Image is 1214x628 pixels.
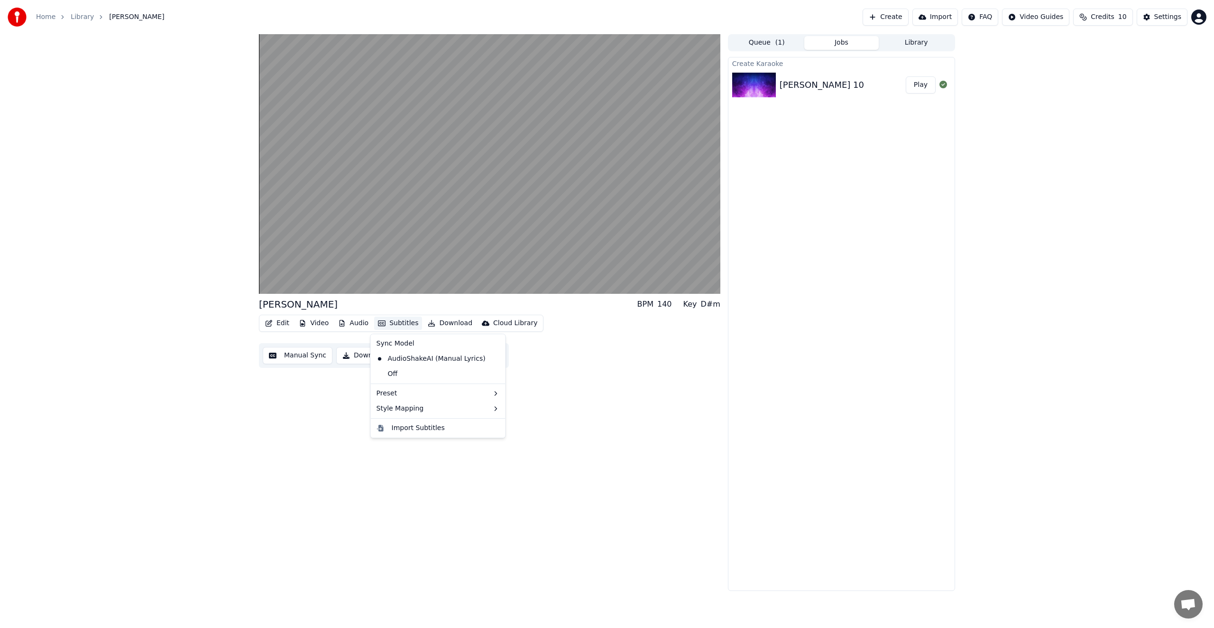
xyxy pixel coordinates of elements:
button: Subtitles [374,317,422,330]
button: Video Guides [1002,9,1069,26]
img: youka [8,8,27,27]
button: Create [863,9,909,26]
div: AudioShakeAI (Manual Lyrics) [373,351,489,366]
button: Jobs [804,36,879,50]
div: Key [683,299,697,310]
button: Queue [729,36,804,50]
div: Cloud Library [493,319,537,328]
div: [PERSON_NAME] 10 [780,78,864,92]
button: Video [295,317,332,330]
div: [PERSON_NAME] [259,298,338,311]
div: Sync Model [373,336,504,351]
button: FAQ [962,9,998,26]
button: Credits10 [1073,9,1132,26]
a: Library [71,12,94,22]
nav: breadcrumb [36,12,165,22]
div: Style Mapping [373,401,504,416]
span: 10 [1118,12,1127,22]
div: Settings [1154,12,1181,22]
div: Off [373,366,504,382]
button: Download Video [336,347,414,364]
button: Settings [1137,9,1187,26]
button: Download [424,317,476,330]
button: Library [879,36,954,50]
div: 140 [657,299,672,310]
button: Import [912,9,958,26]
button: Play [906,76,936,94]
div: BPM [637,299,653,310]
div: Open chat [1174,590,1203,619]
span: ( 1 ) [775,38,785,47]
span: [PERSON_NAME] [109,12,164,22]
a: Home [36,12,55,22]
button: Audio [334,317,372,330]
div: D#m [701,299,720,310]
button: Edit [261,317,293,330]
span: Credits [1091,12,1114,22]
button: Manual Sync [263,347,332,364]
div: Import Subtitles [392,423,445,433]
div: Create Karaoke [728,57,955,69]
div: Preset [373,386,504,401]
